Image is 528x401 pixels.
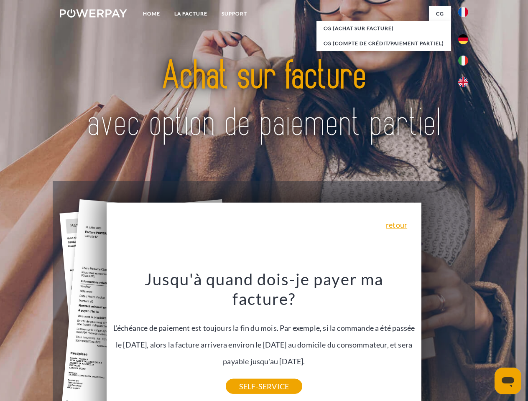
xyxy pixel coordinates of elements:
[226,379,302,394] a: SELF-SERVICE
[386,221,407,228] a: retour
[316,21,451,36] a: CG (achat sur facture)
[316,36,451,51] a: CG (Compte de crédit/paiement partiel)
[429,6,451,21] a: CG
[458,34,468,44] img: de
[80,40,448,160] img: title-powerpay_fr.svg
[458,7,468,17] img: fr
[495,368,521,394] iframe: Bouton de lancement de la fenêtre de messagerie
[167,6,214,21] a: LA FACTURE
[112,269,417,309] h3: Jusqu'à quand dois-je payer ma facture?
[112,269,417,386] div: L'échéance de paiement est toujours la fin du mois. Par exemple, si la commande a été passée le [...
[458,77,468,87] img: en
[60,9,127,18] img: logo-powerpay-white.svg
[214,6,254,21] a: Support
[458,56,468,66] img: it
[136,6,167,21] a: Home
